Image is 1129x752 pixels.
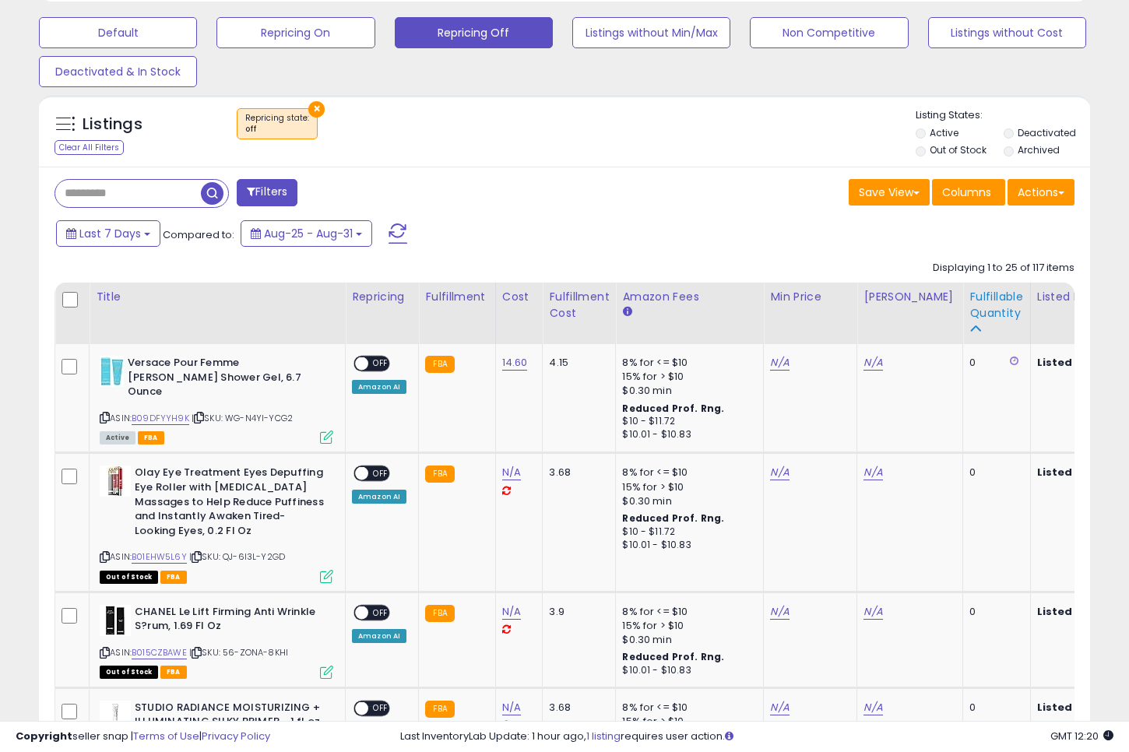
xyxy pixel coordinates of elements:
div: Repricing [352,289,412,305]
span: FBA [160,666,187,679]
span: OFF [368,467,393,480]
small: FBA [425,466,454,483]
b: Listed Price: [1037,465,1108,480]
button: Default [39,17,197,48]
span: OFF [368,606,393,620]
div: ASIN: [100,356,333,442]
img: 41l-OZm0jUL._SL40_.jpg [100,466,131,497]
button: Listings without Cost [928,17,1086,48]
span: | SKU: 56-ZONA-8KHI [189,646,288,659]
div: Amazon AI [352,380,406,394]
span: FBA [160,571,187,584]
div: off [245,124,309,135]
a: N/A [770,355,789,371]
strong: Copyright [16,729,72,743]
div: Fulfillable Quantity [969,289,1023,322]
a: Privacy Policy [202,729,270,743]
div: 3.9 [549,605,603,619]
b: Listed Price: [1037,700,1108,715]
div: [PERSON_NAME] [863,289,956,305]
div: 0 [969,466,1018,480]
div: $0.30 min [622,494,751,508]
button: Aug-25 - Aug-31 [241,220,372,247]
a: N/A [502,604,521,620]
button: Last 7 Days [56,220,160,247]
img: 21r7YXPbsHL._SL40_.jpg [100,701,131,732]
span: Last 7 Days [79,226,141,241]
h5: Listings [83,114,142,135]
a: B09DFYYH9K [132,412,189,425]
label: Active [930,126,958,139]
div: 4.15 [549,356,603,370]
div: $0.30 min [622,633,751,647]
button: Repricing Off [395,17,553,48]
b: Reduced Prof. Rng. [622,402,724,415]
a: N/A [863,700,882,715]
button: Listings without Min/Max [572,17,730,48]
div: 3.68 [549,466,603,480]
a: N/A [863,465,882,480]
span: Columns [942,184,991,200]
small: FBA [425,701,454,718]
span: | SKU: QJ-6I3L-Y2GD [189,550,285,563]
b: Listed Price: [1037,604,1108,619]
a: 14.60 [502,355,528,371]
img: 31cyPBvBnrL._SL40_.jpg [100,356,124,387]
div: $10 - $11.72 [622,415,751,428]
p: Listing States: [916,108,1090,123]
button: × [308,101,325,118]
div: $10.01 - $10.83 [622,428,751,441]
a: N/A [502,700,521,715]
div: Amazon Fees [622,289,757,305]
a: B01EHW5L6Y [132,550,187,564]
div: seller snap | | [16,729,270,744]
div: Clear All Filters [55,140,124,155]
b: Reduced Prof. Rng. [622,650,724,663]
label: Archived [1018,143,1060,156]
button: Deactivated & In Stock [39,56,197,87]
a: N/A [502,465,521,480]
button: Actions [1008,179,1074,206]
div: Amazon AI [352,490,406,504]
div: ASIN: [100,466,333,581]
div: Last InventoryLab Update: 1 hour ago, requires user action. [400,729,1114,744]
div: 0 [969,605,1018,619]
span: OFF [368,357,393,371]
a: N/A [863,355,882,371]
div: Fulfillment Cost [549,289,609,322]
div: 8% for <= $10 [622,605,751,619]
div: Displaying 1 to 25 of 117 items [933,261,1074,276]
div: Amazon AI [352,629,406,643]
span: All listings that are currently out of stock and unavailable for purchase on Amazon [100,571,158,584]
small: FBA [425,356,454,373]
div: 15% for > $10 [622,619,751,633]
button: Save View [849,179,930,206]
div: 15% for > $10 [622,480,751,494]
span: Repricing state : [245,112,309,135]
a: 1 listing [586,729,621,743]
b: Olay Eye Treatment Eyes Depuffing Eye Roller with [MEDICAL_DATA] Massages to Help Reduce Puffines... [135,466,324,542]
div: 3.68 [549,701,603,715]
div: Cost [502,289,536,305]
b: Listed Price: [1037,355,1108,370]
span: OFF [368,701,393,715]
a: N/A [770,700,789,715]
button: Filters [237,179,297,206]
div: Min Price [770,289,850,305]
span: 2025-09-8 12:20 GMT [1050,729,1113,743]
div: 8% for <= $10 [622,701,751,715]
div: $0.30 min [622,384,751,398]
button: Columns [932,179,1005,206]
div: 8% for <= $10 [622,356,751,370]
div: $10.01 - $10.83 [622,664,751,677]
label: Deactivated [1018,126,1076,139]
b: STUDIO RADIANCE MOISTURIZING + ILLUMINATING SILKY PRIMER - 1 fl oz [135,701,324,733]
div: 0 [969,701,1018,715]
a: N/A [770,604,789,620]
div: Fulfillment [425,289,488,305]
div: $10.01 - $10.83 [622,539,751,552]
small: Amazon Fees. [622,305,631,319]
span: Aug-25 - Aug-31 [264,226,353,241]
a: B015CZBAWE [132,646,187,659]
span: FBA [138,431,164,445]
